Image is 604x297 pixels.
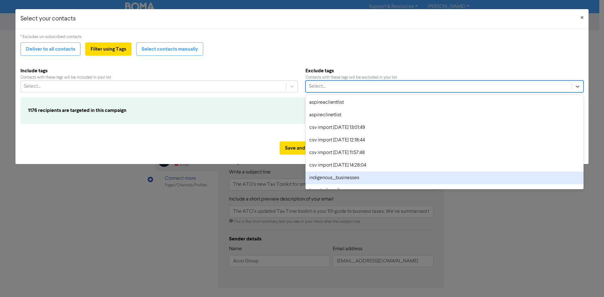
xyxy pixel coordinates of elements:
div: csv import [DATE] 11:57:48 [305,146,584,159]
button: Select contacts manually [136,42,203,56]
div: aspireaclientlist [305,96,584,109]
div: targetedemail [305,184,584,197]
div: indigenous_businesses [305,172,584,184]
b: Include tags [20,67,298,74]
button: Filter using Tags [85,42,131,56]
div: csv import [DATE] 13:01:49 [305,121,584,134]
div: csv import [DATE] 12:18:44 [305,134,584,146]
button: Save and Close [280,141,325,155]
div: Contacts with these tags will be included in your list [20,74,298,80]
div: Select... [309,83,326,90]
span: × [580,13,584,23]
div: * Excludes un-subscribed contacts [20,34,584,40]
iframe: Chat Widget [573,267,604,297]
button: Close [575,9,589,27]
div: csv import [DATE] 14:28:04 [305,159,584,172]
b: Exclude tags [305,67,584,74]
button: Deliver to all contacts [20,42,81,56]
div: Contacts with these tags will be excluded in your list [305,74,584,80]
h5: Select your contacts [20,14,76,24]
div: aspireclinetlist [305,109,584,121]
h6: 1176 recipients are targeted in this campaign [28,107,483,113]
div: Select... [24,83,41,90]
